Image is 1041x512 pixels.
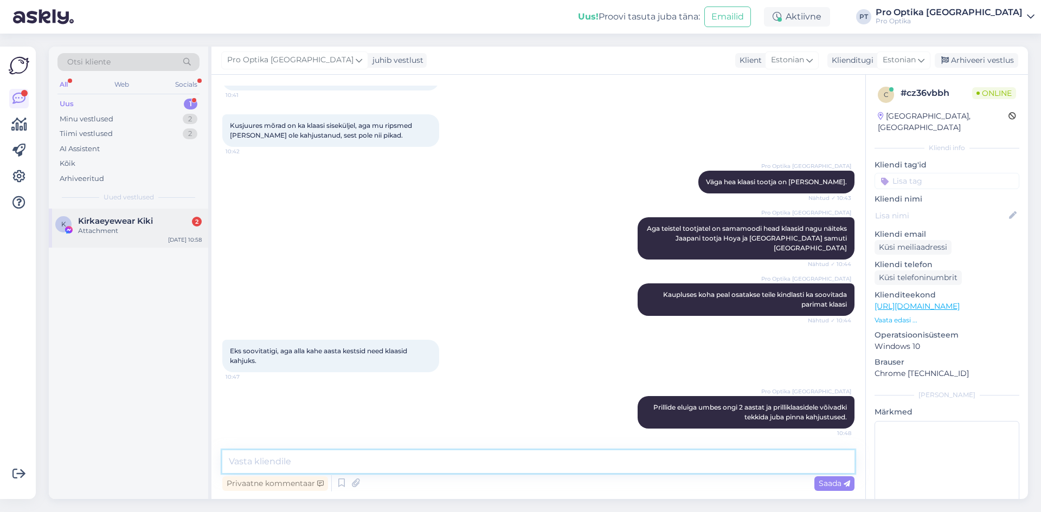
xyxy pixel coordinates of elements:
[168,236,202,244] div: [DATE] 10:58
[761,162,851,170] span: Pro Optika [GEOGRAPHIC_DATA]
[761,387,851,396] span: Pro Optika [GEOGRAPHIC_DATA]
[875,390,1019,400] div: [PERSON_NAME]
[901,87,972,100] div: # cz36vbbh
[368,55,423,66] div: juhib vestlust
[883,54,916,66] span: Estonian
[771,54,804,66] span: Estonian
[875,143,1019,153] div: Kliendi info
[875,173,1019,189] input: Lisa tag
[226,147,266,155] span: 10:42
[972,87,1016,99] span: Online
[663,290,849,308] span: Kaupluses koha peal osatakse teile kindlasti ka soovitada parimat klaasi
[876,8,1023,17] div: Pro Optika [GEOGRAPHIC_DATA]
[112,77,131,92] div: Web
[876,8,1034,25] a: Pro Optika [GEOGRAPHIC_DATA]Pro Optika
[819,478,850,488] span: Saada
[60,99,74,109] div: Uus
[653,403,849,421] span: Prillide eluiga umbes ongi 2 aastat ja prilliklaasidele võivadki tekkida juba pinna kahjustused.
[60,128,113,139] div: Tiimi vestlused
[875,406,1019,418] p: Märkmed
[875,368,1019,379] p: Chrome [TECHNICAL_ID]
[57,77,70,92] div: All
[884,90,889,99] span: c
[875,240,952,255] div: Küsi meiliaadressi
[183,128,197,139] div: 2
[875,289,1019,301] p: Klienditeekond
[60,114,113,125] div: Minu vestlused
[67,56,111,68] span: Otsi kliente
[761,275,851,283] span: Pro Optika [GEOGRAPHIC_DATA]
[875,341,1019,352] p: Windows 10
[61,220,66,228] span: K
[761,209,851,217] span: Pro Optika [GEOGRAPHIC_DATA]
[226,91,266,99] span: 10:41
[78,226,202,236] div: Attachment
[60,144,100,154] div: AI Assistent
[875,357,1019,368] p: Brauser
[875,301,960,311] a: [URL][DOMAIN_NAME]
[183,114,197,125] div: 2
[935,53,1018,68] div: Arhiveeri vestlus
[704,7,751,27] button: Emailid
[578,10,700,23] div: Proovi tasuta juba täna:
[192,217,202,226] div: 2
[764,7,830,27] div: Aktiivne
[578,11,599,22] b: Uus!
[226,373,266,381] span: 10:47
[875,259,1019,270] p: Kliendi telefon
[808,194,851,202] span: Nähtud ✓ 10:43
[875,315,1019,325] p: Vaata edasi ...
[876,17,1023,25] div: Pro Optika
[230,347,409,365] span: Eks soovitatigi, aga alla kahe aasta kestsid need klaasid kahjuks.
[875,229,1019,240] p: Kliendi email
[827,55,873,66] div: Klienditugi
[875,193,1019,205] p: Kliendi nimi
[647,224,849,252] span: Aga teistel tootjatel on samamoodi head klaasid nagu näiteks Jaapani tootja Hoya ja [GEOGRAPHIC_D...
[875,159,1019,171] p: Kliendi tag'id
[9,55,29,76] img: Askly Logo
[811,429,851,437] span: 10:48
[878,111,1008,133] div: [GEOGRAPHIC_DATA], [GEOGRAPHIC_DATA]
[808,260,851,268] span: Nähtud ✓ 10:44
[60,158,75,169] div: Kõik
[104,192,154,202] span: Uued vestlused
[184,99,197,109] div: 1
[875,270,962,285] div: Küsi telefoninumbrit
[60,173,104,184] div: Arhiveeritud
[875,329,1019,341] p: Operatsioonisüsteem
[706,178,847,186] span: Väga hea klaasi tootja on [PERSON_NAME].
[875,210,1007,222] input: Lisa nimi
[735,55,762,66] div: Klient
[227,54,354,66] span: Pro Optika [GEOGRAPHIC_DATA]
[173,77,200,92] div: Socials
[808,316,851,325] span: Nähtud ✓ 10:44
[78,216,153,226] span: Kirkaeyewear Kiki
[222,476,328,491] div: Privaatne kommentaar
[230,121,414,139] span: Kusjuures mõrad on ka klaasi siseküljel, aga mu ripsmed [PERSON_NAME] ole kahjustanud, sest pole ...
[856,9,871,24] div: PT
